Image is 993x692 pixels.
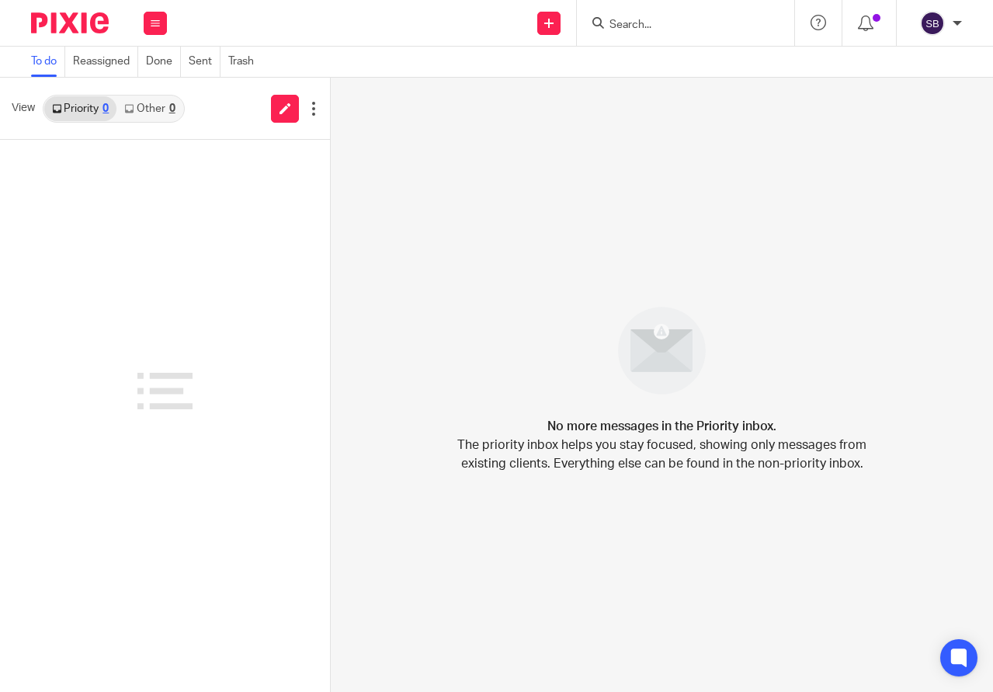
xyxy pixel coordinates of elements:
[116,96,182,121] a: Other0
[920,11,945,36] img: svg%3E
[169,103,175,114] div: 0
[31,47,65,77] a: To do
[228,47,262,77] a: Trash
[12,100,35,116] span: View
[31,12,109,33] img: Pixie
[44,96,116,121] a: Priority0
[547,417,776,436] h4: No more messages in the Priority inbox.
[608,297,716,405] img: image
[146,47,181,77] a: Done
[189,47,220,77] a: Sent
[608,19,748,33] input: Search
[457,436,868,473] p: The priority inbox helps you stay focused, showing only messages from existing clients. Everythin...
[102,103,109,114] div: 0
[73,47,138,77] a: Reassigned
